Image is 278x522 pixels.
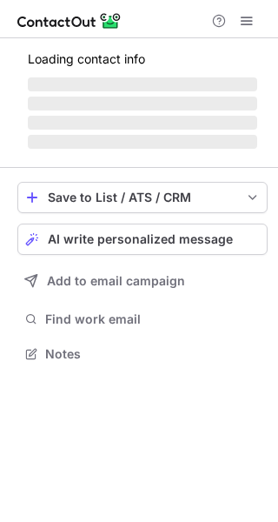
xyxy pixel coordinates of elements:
span: ‌ [28,116,257,130]
p: Loading contact info [28,52,257,66]
span: ‌ [28,97,257,110]
div: Save to List / ATS / CRM [48,191,237,204]
span: ‌ [28,77,257,91]
span: ‌ [28,135,257,149]
button: Notes [17,342,268,366]
button: Find work email [17,307,268,331]
button: Add to email campaign [17,265,268,297]
button: AI write personalized message [17,224,268,255]
button: save-profile-one-click [17,182,268,213]
span: Add to email campaign [47,274,185,288]
span: Notes [45,346,261,362]
img: ContactOut v5.3.10 [17,10,122,31]
span: Find work email [45,311,261,327]
span: AI write personalized message [48,232,233,246]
